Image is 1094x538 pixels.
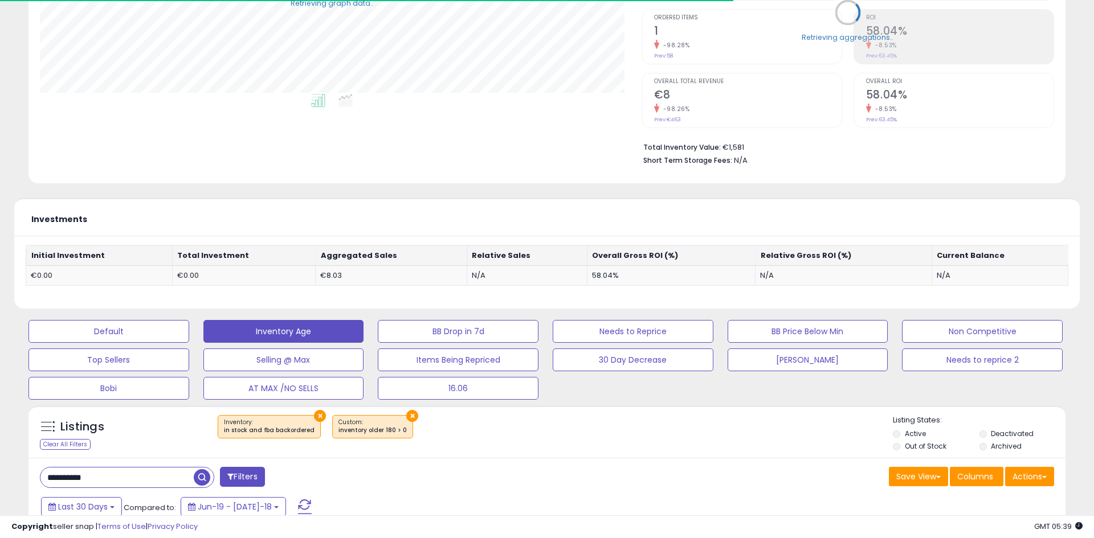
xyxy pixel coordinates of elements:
button: BB Price Below Min [728,320,888,343]
td: €8.03 [316,265,467,286]
button: Bobi [28,377,189,400]
button: Non Competitive [902,320,1063,343]
button: Top Sellers [28,348,189,371]
button: Needs to reprice 2 [902,348,1063,371]
button: Needs to Reprice [553,320,713,343]
button: Default [28,320,189,343]
th: Relative Sales [467,245,587,266]
th: Overall Gross ROI (%) [587,245,755,266]
th: Current Balance [932,245,1068,266]
td: N/A [756,265,932,286]
button: [PERSON_NAME] [728,348,888,371]
div: Retrieving aggregations.. [802,32,893,42]
button: AT MAX /NO SELLS [203,377,364,400]
th: Initial Investment [26,245,173,266]
button: 16.06 [378,377,538,400]
button: Selling @ Max [203,348,364,371]
div: seller snap | | [11,521,198,532]
th: Aggregated Sales [316,245,467,266]
button: BB Drop in 7d [378,320,538,343]
td: €0.00 [172,265,315,286]
td: N/A [467,265,587,286]
th: Total Investment [172,245,315,266]
td: N/A [932,265,1068,286]
h5: Investments [31,215,87,224]
strong: Copyright [11,521,53,532]
td: 58.04% [587,265,755,286]
th: Relative Gross ROI (%) [756,245,932,266]
td: €0.00 [26,265,173,286]
button: 30 Day Decrease [553,348,713,371]
button: Inventory Age [203,320,364,343]
button: Items Being Repriced [378,348,538,371]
